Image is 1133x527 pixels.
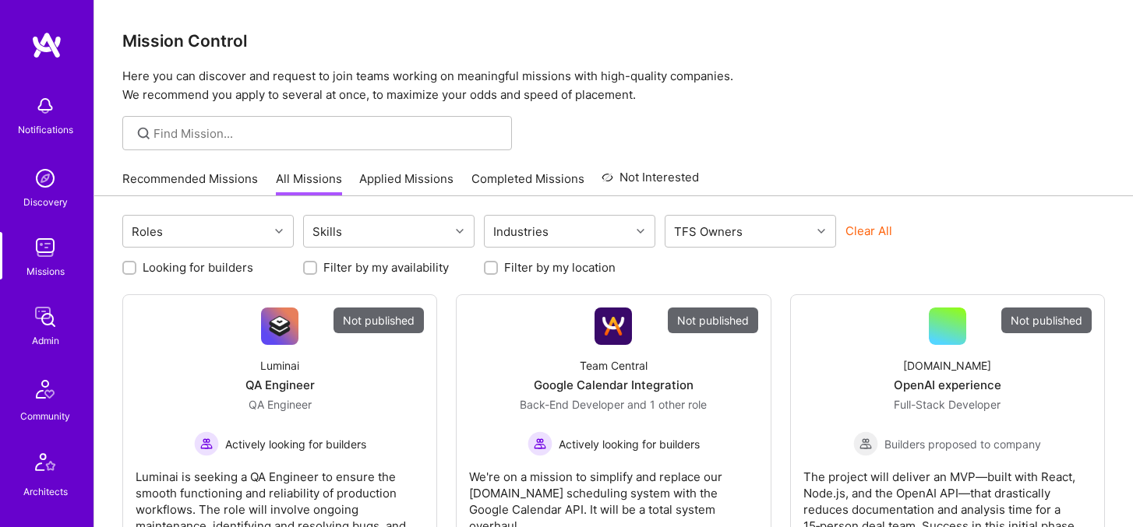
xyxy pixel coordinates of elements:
img: Builders proposed to company [853,431,878,456]
span: Builders proposed to company [884,436,1041,452]
div: Team Central [580,357,648,374]
img: discovery [30,163,61,194]
div: Architects [23,483,68,500]
div: Industries [489,220,552,243]
a: Not Interested [602,168,699,196]
div: Google Calendar Integration [534,377,694,393]
div: Skills [309,220,346,243]
span: Actively looking for builders [225,436,366,452]
img: Company Logo [261,307,298,345]
a: All Missions [276,170,342,196]
a: Recommended Missions [122,170,258,196]
img: Community [26,371,64,408]
div: Luminai [260,357,299,374]
img: logo [31,31,62,59]
div: Notifications [18,121,73,138]
p: Here you can discover and request to join teams working on meaningful missions with high-quality ... [122,67,1105,104]
h3: Mission Control [122,31,1105,51]
input: Find Mission... [154,125,500,142]
div: OpenAI experience [894,377,1001,393]
i: icon Chevron [275,227,283,235]
img: Company Logo [595,307,632,345]
a: Applied Missions [359,170,454,196]
label: Filter by my location [504,259,616,276]
img: Architects [26,446,64,483]
div: QA Engineer [245,377,315,393]
i: icon Chevron [456,227,464,235]
span: Back-End Developer [520,398,624,411]
div: [DOMAIN_NAME] [903,357,991,374]
img: Actively looking for builders [528,431,552,456]
div: Community [20,408,70,424]
img: Actively looking for builders [194,431,219,456]
div: Not published [334,307,424,333]
div: Missions [26,263,65,279]
div: Admin [32,332,59,349]
img: admin teamwork [30,301,61,332]
i: icon Chevron [817,227,825,235]
span: Actively looking for builders [559,436,700,452]
img: teamwork [30,232,61,263]
div: Roles [128,220,167,243]
button: Clear All [845,223,892,239]
div: Not published [1001,307,1092,333]
div: Not published [668,307,758,333]
div: TFS Owners [670,220,747,243]
img: bell [30,90,61,121]
a: Completed Missions [471,170,584,196]
i: icon Chevron [637,227,644,235]
span: Full-Stack Developer [894,398,1001,411]
label: Filter by my availability [323,259,449,276]
i: icon SearchGrey [135,125,153,142]
span: and 1 other role [627,398,707,411]
label: Looking for builders [143,259,253,276]
div: Discovery [23,194,68,210]
span: QA Engineer [249,398,312,411]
